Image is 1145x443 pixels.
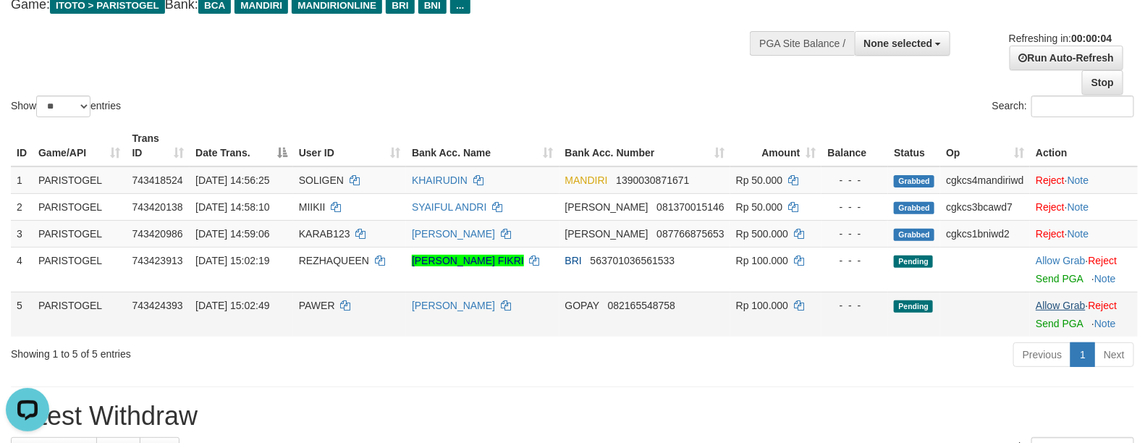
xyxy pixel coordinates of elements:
[1009,33,1112,44] span: Refreshing in:
[894,175,934,187] span: Grabbed
[1071,33,1112,44] strong: 00:00:04
[11,193,33,220] td: 2
[1036,255,1088,266] span: ·
[1030,166,1138,194] td: ·
[412,201,486,213] a: SYAIFUL ANDRI
[299,300,335,311] span: PAWER
[299,174,344,186] span: SOLIGEN
[1010,46,1123,70] a: Run Auto-Refresh
[565,228,648,240] span: [PERSON_NAME]
[11,125,33,166] th: ID
[33,125,126,166] th: Game/API: activate to sort column ascending
[1030,125,1138,166] th: Action
[565,255,582,266] span: BRI
[299,201,326,213] span: MIIKII
[412,300,495,311] a: [PERSON_NAME]
[412,255,524,266] a: [PERSON_NAME] FIKRI
[11,247,33,292] td: 4
[940,220,1030,247] td: cgkcs1bniwd2
[894,256,933,268] span: Pending
[190,125,293,166] th: Date Trans.: activate to sort column descending
[33,247,126,292] td: PARISTOGEL
[195,300,269,311] span: [DATE] 15:02:49
[736,174,783,186] span: Rp 50.000
[1036,174,1065,186] a: Reject
[299,228,350,240] span: KARAB123
[1030,193,1138,220] td: ·
[195,255,269,266] span: [DATE] 15:02:19
[992,96,1134,117] label: Search:
[1036,255,1085,266] a: Allow Grab
[1068,201,1089,213] a: Note
[940,125,1030,166] th: Op: activate to sort column ascending
[1094,342,1134,367] a: Next
[33,292,126,337] td: PARISTOGEL
[750,31,854,56] div: PGA Site Balance /
[33,193,126,220] td: PARISTOGEL
[11,292,33,337] td: 5
[894,229,934,241] span: Grabbed
[33,166,126,194] td: PARISTOGEL
[894,202,934,214] span: Grabbed
[565,300,599,311] span: GOPAY
[1036,300,1085,311] a: Allow Grab
[855,31,951,56] button: None selected
[11,166,33,194] td: 1
[412,174,468,186] a: KHAIRUDIN
[894,300,933,313] span: Pending
[11,96,121,117] label: Show entries
[1094,273,1116,284] a: Note
[736,255,788,266] span: Rp 100.000
[888,125,940,166] th: Status
[1068,174,1089,186] a: Note
[730,125,822,166] th: Amount: activate to sort column ascending
[1070,342,1095,367] a: 1
[821,125,888,166] th: Balance
[565,201,648,213] span: [PERSON_NAME]
[827,173,882,187] div: - - -
[1094,318,1116,329] a: Note
[616,174,689,186] span: Copy 1390030871671 to clipboard
[33,220,126,247] td: PARISTOGEL
[940,166,1030,194] td: cgkcs4mandiriwd
[1030,247,1138,292] td: ·
[736,201,783,213] span: Rp 50.000
[132,201,182,213] span: 743420138
[864,38,933,49] span: None selected
[1082,70,1123,95] a: Stop
[132,255,182,266] span: 743423913
[656,201,724,213] span: Copy 081370015146 to clipboard
[827,200,882,214] div: - - -
[1068,228,1089,240] a: Note
[1036,318,1083,329] a: Send PGA
[608,300,675,311] span: Copy 082165548758 to clipboard
[1030,220,1138,247] td: ·
[1036,228,1065,240] a: Reject
[11,402,1134,431] h1: Latest Withdraw
[11,341,466,361] div: Showing 1 to 5 of 5 entries
[1036,201,1065,213] a: Reject
[195,228,269,240] span: [DATE] 14:59:06
[1089,300,1117,311] a: Reject
[591,255,675,266] span: Copy 563701036561533 to clipboard
[559,125,730,166] th: Bank Acc. Number: activate to sort column ascending
[827,253,882,268] div: - - -
[6,6,49,49] button: Open LiveChat chat widget
[299,255,369,266] span: REZHAQUEEN
[1089,255,1117,266] a: Reject
[1013,342,1071,367] a: Previous
[827,298,882,313] div: - - -
[736,300,788,311] span: Rp 100.000
[656,228,724,240] span: Copy 087766875653 to clipboard
[1036,273,1083,284] a: Send PGA
[132,174,182,186] span: 743418524
[126,125,190,166] th: Trans ID: activate to sort column ascending
[1031,96,1134,117] input: Search:
[11,220,33,247] td: 3
[132,228,182,240] span: 743420986
[565,174,608,186] span: MANDIRI
[736,228,788,240] span: Rp 500.000
[1036,300,1088,311] span: ·
[412,228,495,240] a: [PERSON_NAME]
[1030,292,1138,337] td: ·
